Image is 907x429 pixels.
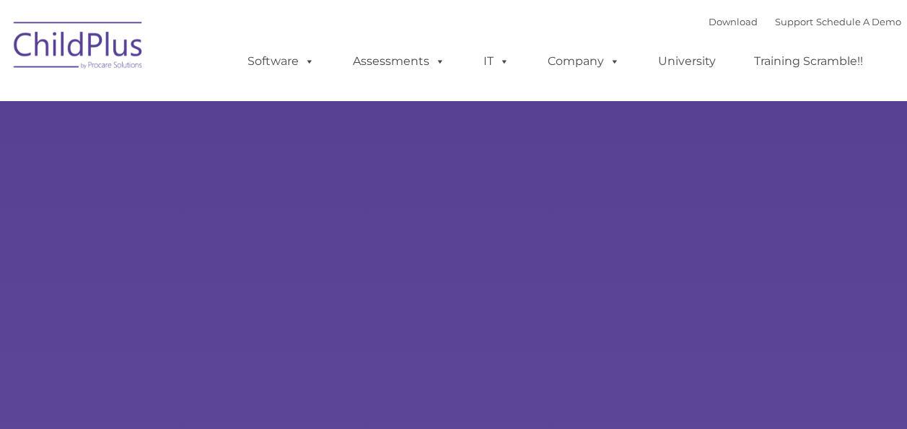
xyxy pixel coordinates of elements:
[533,47,634,76] a: Company
[6,12,151,84] img: ChildPlus by Procare Solutions
[469,47,524,76] a: IT
[644,47,730,76] a: University
[775,16,813,27] a: Support
[338,47,460,76] a: Assessments
[233,47,329,76] a: Software
[709,16,758,27] a: Download
[709,16,901,27] font: |
[740,47,877,76] a: Training Scramble!!
[816,16,901,27] a: Schedule A Demo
